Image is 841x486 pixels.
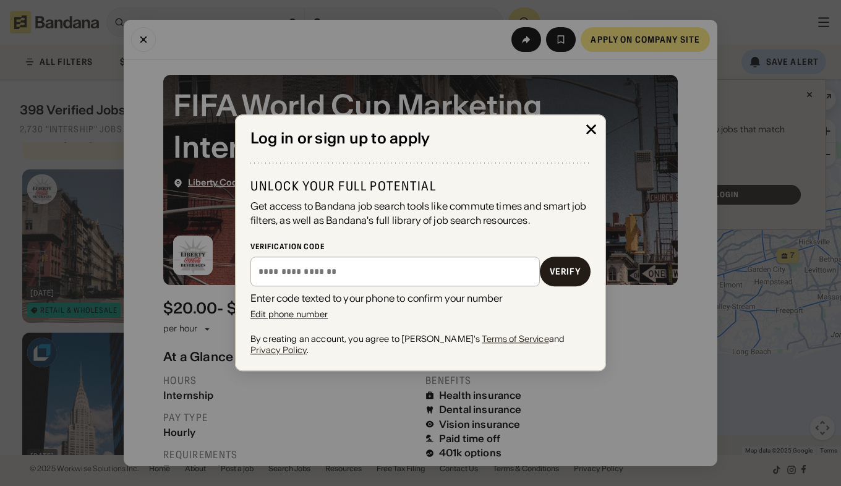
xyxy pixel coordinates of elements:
[250,242,591,252] div: Verification Code
[250,179,591,195] div: Unlock your full potential
[250,345,307,356] a: Privacy Policy
[550,267,581,276] div: Verify
[250,310,328,318] div: Edit phone number
[250,291,591,305] div: Enter code texted to your phone to confirm your number
[250,130,591,148] div: Log in or sign up to apply
[482,333,549,344] a: Terms of Service
[250,200,591,228] div: Get access to Bandana job search tools like commute times and smart job filters, as well as Banda...
[250,333,591,356] div: By creating an account, you agree to [PERSON_NAME]'s and .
